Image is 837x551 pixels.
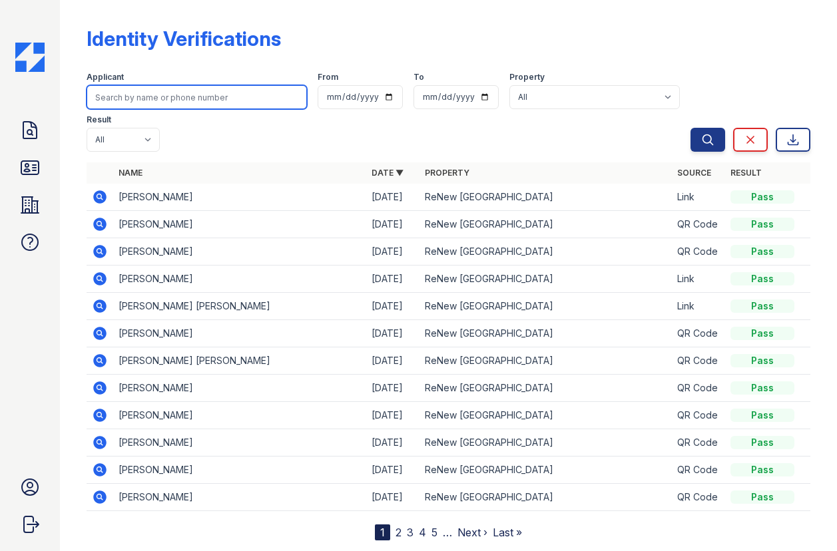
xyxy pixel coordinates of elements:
[113,375,366,402] td: [PERSON_NAME]
[113,347,366,375] td: [PERSON_NAME] [PERSON_NAME]
[672,457,725,484] td: QR Code
[730,299,794,313] div: Pass
[730,272,794,285] div: Pass
[366,211,419,238] td: [DATE]
[672,266,725,293] td: Link
[730,490,794,504] div: Pass
[87,72,124,83] label: Applicant
[457,526,487,539] a: Next ›
[407,526,414,539] a: 3
[87,114,111,125] label: Result
[113,266,366,293] td: [PERSON_NAME]
[366,266,419,293] td: [DATE]
[113,484,366,511] td: [PERSON_NAME]
[414,72,424,83] label: To
[672,484,725,511] td: QR Code
[396,526,402,539] a: 2
[730,409,794,422] div: Pass
[730,354,794,367] div: Pass
[419,429,673,457] td: ReNew [GEOGRAPHIC_DATA]
[672,429,725,457] td: QR Code
[372,168,404,178] a: Date ▼
[366,484,419,511] td: [DATE]
[672,402,725,429] td: QR Code
[113,184,366,211] td: [PERSON_NAME]
[730,463,794,476] div: Pass
[366,402,419,429] td: [DATE]
[730,436,794,449] div: Pass
[113,457,366,484] td: [PERSON_NAME]
[730,168,762,178] a: Result
[113,402,366,429] td: [PERSON_NAME]
[113,211,366,238] td: [PERSON_NAME]
[113,429,366,457] td: [PERSON_NAME]
[419,402,673,429] td: ReNew [GEOGRAPHIC_DATA]
[113,238,366,266] td: [PERSON_NAME]
[366,184,419,211] td: [DATE]
[366,293,419,320] td: [DATE]
[509,72,545,83] label: Property
[318,72,338,83] label: From
[419,484,673,511] td: ReNew [GEOGRAPHIC_DATA]
[730,245,794,258] div: Pass
[119,168,142,178] a: Name
[443,524,452,540] span: …
[366,457,419,484] td: [DATE]
[87,85,307,109] input: Search by name or phone number
[366,347,419,375] td: [DATE]
[672,293,725,320] td: Link
[87,27,281,51] div: Identity Verifications
[375,524,390,540] div: 1
[366,238,419,266] td: [DATE]
[15,43,45,72] img: CE_Icon_Blue-c292c112584629df590d857e76928e9f676e5b41ef8f769ba2f05ee15b207248.png
[419,320,673,347] td: ReNew [GEOGRAPHIC_DATA]
[672,184,725,211] td: Link
[730,218,794,231] div: Pass
[672,347,725,375] td: QR Code
[366,320,419,347] td: [DATE]
[366,375,419,402] td: [DATE]
[672,211,725,238] td: QR Code
[113,293,366,320] td: [PERSON_NAME] [PERSON_NAME]
[419,375,673,402] td: ReNew [GEOGRAPHIC_DATA]
[425,168,469,178] a: Property
[113,320,366,347] td: [PERSON_NAME]
[493,526,522,539] a: Last »
[677,168,711,178] a: Source
[730,190,794,204] div: Pass
[672,238,725,266] td: QR Code
[419,184,673,211] td: ReNew [GEOGRAPHIC_DATA]
[419,211,673,238] td: ReNew [GEOGRAPHIC_DATA]
[419,457,673,484] td: ReNew [GEOGRAPHIC_DATA]
[672,320,725,347] td: QR Code
[419,238,673,266] td: ReNew [GEOGRAPHIC_DATA]
[730,327,794,340] div: Pass
[419,293,673,320] td: ReNew [GEOGRAPHIC_DATA]
[419,526,426,539] a: 4
[419,266,673,293] td: ReNew [GEOGRAPHIC_DATA]
[419,347,673,375] td: ReNew [GEOGRAPHIC_DATA]
[366,429,419,457] td: [DATE]
[672,375,725,402] td: QR Code
[431,526,437,539] a: 5
[730,381,794,395] div: Pass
